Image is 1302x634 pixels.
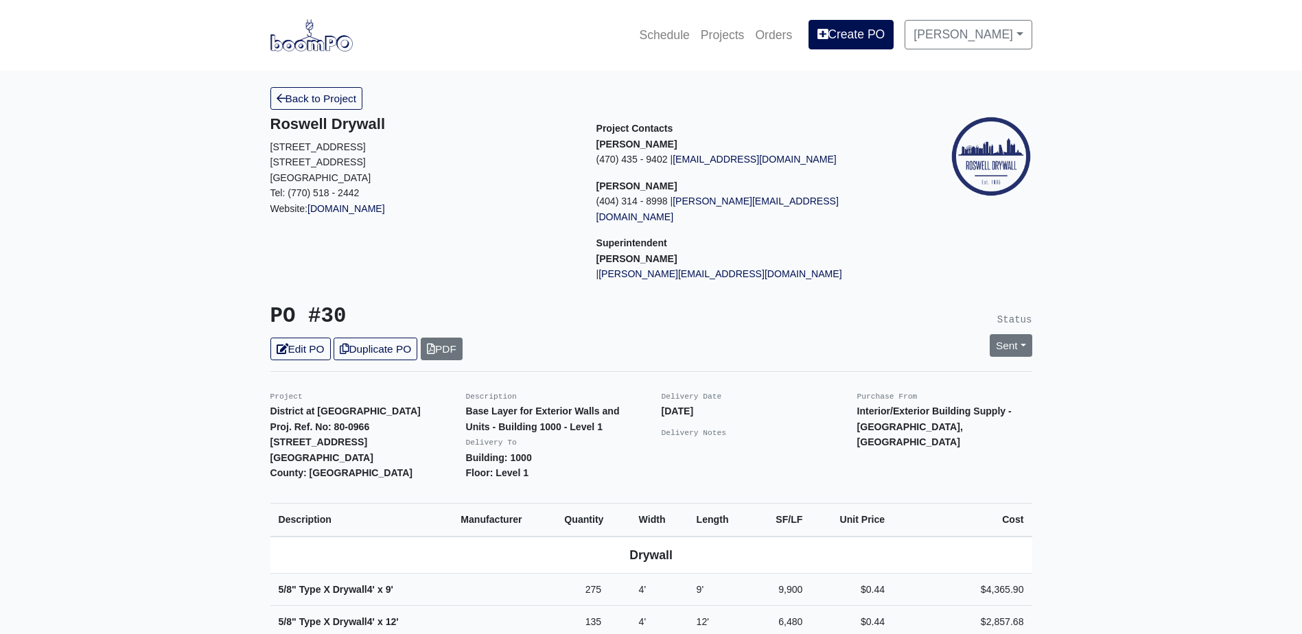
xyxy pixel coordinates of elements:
p: [STREET_ADDRESS] [270,139,576,155]
span: 4' [639,616,647,627]
span: 4' [639,584,647,595]
strong: 5/8" Type X Drywall [279,616,399,627]
small: Project [270,392,303,401]
th: Cost [893,503,1032,536]
a: [PERSON_NAME][EMAIL_ADDRESS][DOMAIN_NAME] [596,196,839,222]
strong: Base Layer for Exterior Walls and Units - Building 1000 - Level 1 [466,406,620,432]
strong: [PERSON_NAME] [596,253,677,264]
h5: Roswell Drywall [270,115,576,133]
span: 4' [367,584,375,595]
span: 4' [367,616,375,627]
a: Create PO [809,20,894,49]
th: Description [270,503,453,536]
span: x [377,616,383,627]
strong: District at [GEOGRAPHIC_DATA] [270,406,421,416]
th: SF/LF [753,503,811,536]
span: 9' [697,584,704,595]
a: [EMAIL_ADDRESS][DOMAIN_NAME] [673,154,837,165]
strong: [PERSON_NAME] [596,139,677,150]
strong: Building: 1000 [466,452,532,463]
th: Length [688,503,754,536]
p: (404) 314 - 8998 | [596,193,902,224]
td: $0.44 [811,573,893,606]
h3: PO #30 [270,304,641,329]
p: Tel: (770) 518 - 2442 [270,185,576,201]
b: Drywall [629,548,673,562]
div: Website: [270,115,576,216]
span: Superintendent [596,237,667,248]
td: $4,365.90 [893,573,1032,606]
small: Delivery Date [662,392,722,401]
td: 275 [556,573,630,606]
strong: Floor: Level 1 [466,467,529,478]
a: Orders [749,20,798,50]
a: Schedule [633,20,695,50]
a: [PERSON_NAME] [905,20,1032,49]
a: [PERSON_NAME][EMAIL_ADDRESS][DOMAIN_NAME] [598,268,841,279]
th: Unit Price [811,503,893,536]
small: Delivery Notes [662,429,727,437]
small: Status [997,314,1032,325]
span: 12' [697,616,709,627]
a: PDF [421,338,463,360]
th: Manufacturer [452,503,556,536]
span: Project Contacts [596,123,673,134]
th: Quantity [556,503,630,536]
a: Duplicate PO [334,338,417,360]
a: Edit PO [270,338,331,360]
a: [DOMAIN_NAME] [307,203,385,214]
td: 9,900 [753,573,811,606]
strong: [GEOGRAPHIC_DATA] [270,452,373,463]
strong: County: [GEOGRAPHIC_DATA] [270,467,413,478]
p: Interior/Exterior Building Supply - [GEOGRAPHIC_DATA], [GEOGRAPHIC_DATA] [857,403,1032,450]
p: (470) 435 - 9402 | [596,152,902,167]
small: Purchase From [857,392,918,401]
a: Sent [990,334,1032,357]
small: Delivery To [466,438,517,447]
p: | [596,266,902,282]
p: [STREET_ADDRESS] [270,154,576,170]
small: Description [466,392,517,401]
span: x [377,584,383,595]
strong: Proj. Ref. No: 80-0966 [270,421,370,432]
a: Back to Project [270,87,363,110]
img: boomPO [270,19,353,51]
span: 12' [386,616,399,627]
span: 9' [386,584,393,595]
strong: [PERSON_NAME] [596,180,677,191]
th: Width [631,503,688,536]
strong: 5/8" Type X Drywall [279,584,393,595]
strong: [DATE] [662,406,694,416]
a: Projects [695,20,750,50]
p: [GEOGRAPHIC_DATA] [270,170,576,186]
strong: [STREET_ADDRESS] [270,436,368,447]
